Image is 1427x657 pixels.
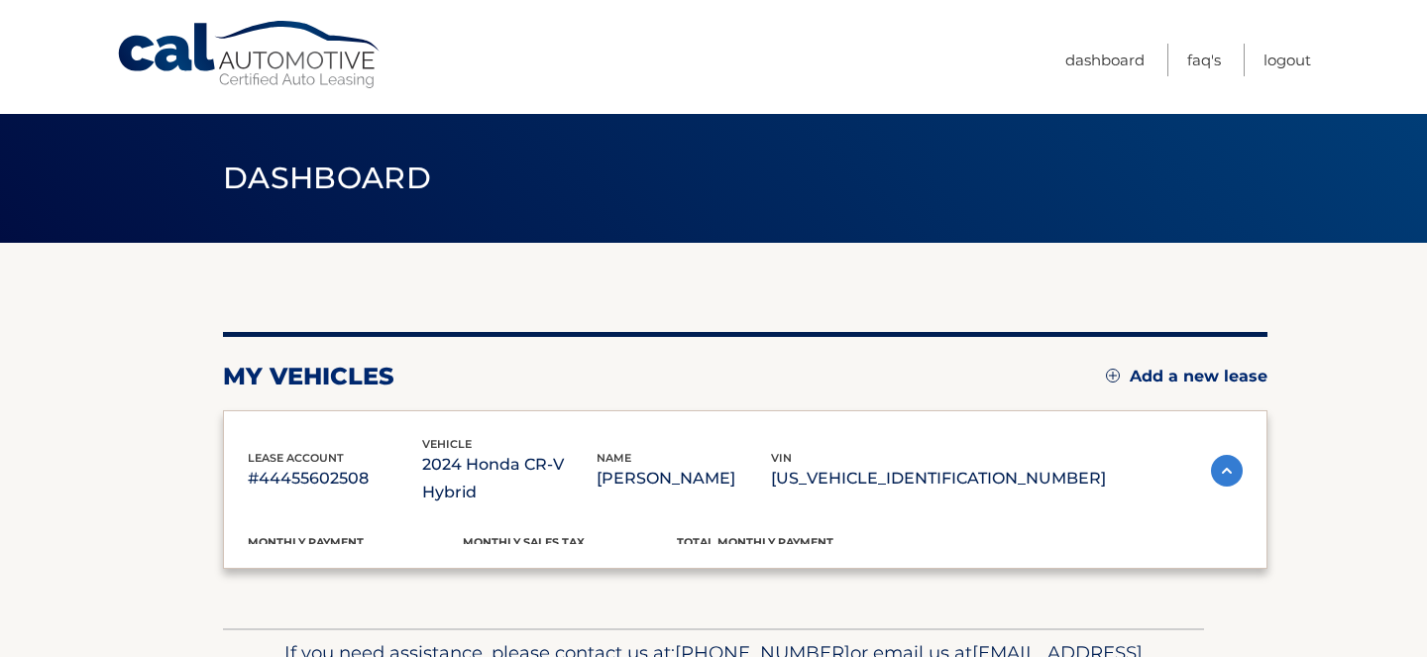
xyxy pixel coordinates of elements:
p: 2024 Honda CR-V Hybrid [422,451,597,506]
span: Total Monthly Payment [677,535,833,549]
p: [PERSON_NAME] [597,465,771,493]
img: add.svg [1106,369,1120,383]
a: Cal Automotive [116,20,384,90]
p: #44455602508 [248,465,422,493]
span: Dashboard [223,160,431,196]
span: lease account [248,451,344,465]
h2: my vehicles [223,362,394,391]
img: accordion-active.svg [1211,455,1243,487]
span: Monthly sales Tax [463,535,585,549]
p: [US_VEHICLE_IDENTIFICATION_NUMBER] [771,465,1106,493]
span: vin [771,451,792,465]
a: Dashboard [1065,44,1145,76]
span: vehicle [422,437,472,451]
a: Add a new lease [1106,367,1267,386]
span: name [597,451,631,465]
span: Monthly Payment [248,535,364,549]
a: FAQ's [1187,44,1221,76]
a: Logout [1263,44,1311,76]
